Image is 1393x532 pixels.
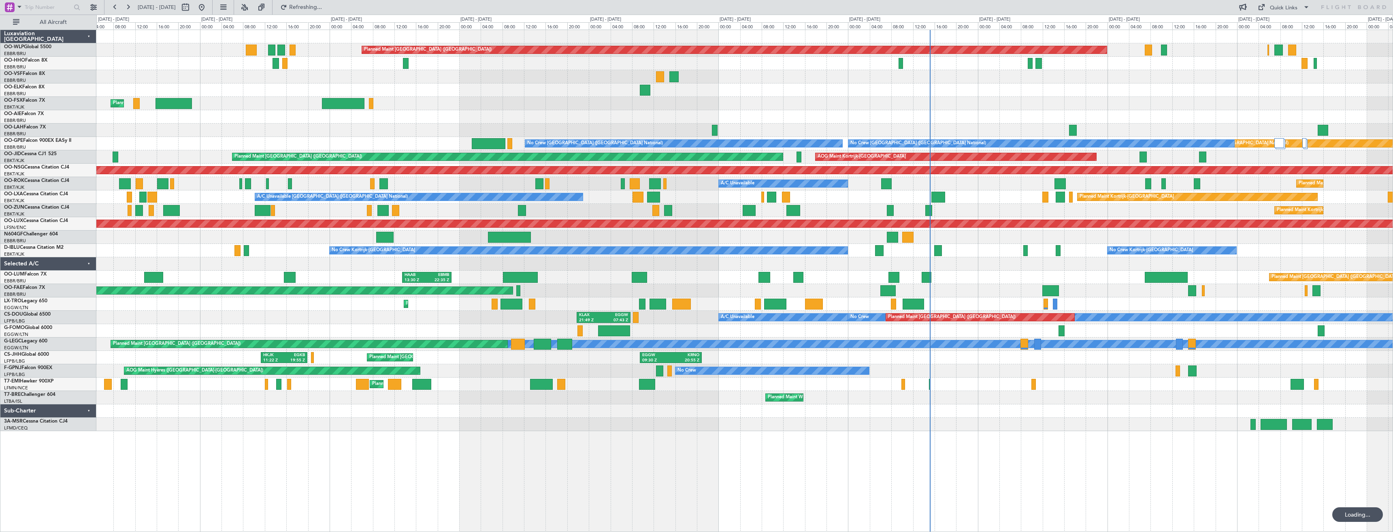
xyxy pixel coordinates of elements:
div: Loading... [1332,507,1383,522]
div: [DATE] - [DATE] [849,16,880,23]
a: EBBR/BRU [4,91,26,97]
a: EGGW/LTN [4,331,28,338]
button: All Aircraft [9,16,88,29]
div: 08:00 [243,22,264,30]
a: OO-NSGCessna Citation CJ4 [4,165,69,170]
a: D-IBLUCessna Citation M2 [4,245,64,250]
a: OO-VSFFalcon 8X [4,71,45,76]
div: 08:00 [632,22,654,30]
a: G-LEGCLegacy 600 [4,339,47,344]
span: [DATE] - [DATE] [138,4,176,11]
div: 12:00 [654,22,675,30]
div: 04:00 [481,22,502,30]
span: All Aircraft [21,19,85,25]
div: 08:00 [1280,22,1302,30]
a: G-FOMOGlobal 6000 [4,325,52,330]
div: 04:00 [92,22,113,30]
div: AOG Maint Kortrijk-[GEOGRAPHIC_DATA] [818,151,906,163]
a: 3A-MSRCessna Citation CJ4 [4,419,68,424]
span: OO-HHO [4,58,25,63]
span: T7-EMI [4,379,20,384]
span: OO-NSG [4,165,24,170]
div: 09:30 Z [642,358,671,363]
div: 20:00 [438,22,459,30]
div: EGGW [603,312,628,318]
div: 00:00 [1237,22,1259,30]
span: D-IBLU [4,245,20,250]
div: 22:35 Z [427,278,449,283]
span: OO-GPE [4,138,23,143]
div: Planned Maint Kortrijk-[GEOGRAPHIC_DATA] [1080,191,1174,203]
a: OO-FSXFalcon 7X [4,98,45,103]
div: 00:00 [200,22,222,30]
a: LFMD/CEQ [4,425,28,431]
a: OO-ELKFalcon 8X [4,85,45,90]
div: 13:30 Z [405,278,427,283]
a: EBBR/BRU [4,278,26,284]
span: G-LEGC [4,339,21,344]
div: 08:00 [1021,22,1042,30]
div: 00:00 [718,22,740,30]
div: 12:00 [1043,22,1064,30]
div: 00:00 [589,22,610,30]
div: No Crew [GEOGRAPHIC_DATA] ([GEOGRAPHIC_DATA] National) [850,137,986,150]
div: 00:00 [1108,22,1129,30]
span: OO-JID [4,152,21,156]
span: OO-AIE [4,111,21,116]
div: A/C Unavailable [721,311,754,323]
div: A/C Unavailable [GEOGRAPHIC_DATA] ([GEOGRAPHIC_DATA] National) [257,191,408,203]
span: OO-WLP [4,45,24,49]
div: No Crew Kortrijk-[GEOGRAPHIC_DATA] [1110,244,1193,256]
span: OO-ROK [4,178,24,183]
div: EGKB [284,353,305,358]
a: EBKT/KJK [4,211,24,217]
div: 12:00 [1302,22,1323,30]
div: A/C Unavailable [721,177,754,190]
div: Planned Maint Chester [372,378,419,390]
span: 3A-MSR [4,419,23,424]
div: 16:00 [1194,22,1215,30]
a: EBKT/KJK [4,158,24,164]
span: N604GF [4,232,23,237]
a: OO-GPEFalcon 900EX EASy II [4,138,71,143]
a: OO-LUMFalcon 7X [4,272,47,277]
a: EBKT/KJK [4,171,24,177]
div: Planned Maint [GEOGRAPHIC_DATA] ([GEOGRAPHIC_DATA]) [113,338,241,350]
div: 20:00 [1086,22,1107,30]
div: [DATE] - [DATE] [98,16,129,23]
div: 04:00 [870,22,891,30]
div: [DATE] - [DATE] [590,16,621,23]
div: 20:00 [697,22,718,30]
div: Planned Maint Kortrijk-[GEOGRAPHIC_DATA] [113,97,207,109]
div: KRNO [671,353,699,358]
div: 11:22 Z [263,358,284,363]
div: 08:00 [762,22,783,30]
div: 12:00 [913,22,935,30]
div: [DATE] - [DATE] [1109,16,1140,23]
a: T7-BREChallenger 604 [4,392,55,397]
a: OO-HHOFalcon 8X [4,58,47,63]
div: EBMB [427,272,449,278]
a: T7-EMIHawker 900XP [4,379,53,384]
a: EBBR/BRU [4,144,26,150]
span: LX-TRO [4,299,21,303]
div: 04:00 [740,22,762,30]
div: 00:00 [459,22,481,30]
a: CS-DOUGlobal 6500 [4,312,51,317]
div: 16:00 [805,22,826,30]
div: KLAX [579,312,603,318]
span: G-FOMO [4,325,25,330]
div: No Crew [GEOGRAPHIC_DATA] ([GEOGRAPHIC_DATA] National) [527,137,663,150]
div: [DATE] - [DATE] [460,16,492,23]
a: LTBA/ISL [4,398,22,404]
span: F-GPNJ [4,365,21,370]
div: [DATE] - [DATE] [979,16,1010,23]
div: [DATE] - [DATE] [331,16,362,23]
div: AOG Maint Hyères ([GEOGRAPHIC_DATA]-[GEOGRAPHIC_DATA]) [126,365,263,377]
div: 04:00 [1259,22,1280,30]
div: 16:00 [157,22,178,30]
a: OO-ROKCessna Citation CJ4 [4,178,69,183]
div: 04:00 [222,22,243,30]
div: 00:00 [848,22,869,30]
a: OO-AIEFalcon 7X [4,111,44,116]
